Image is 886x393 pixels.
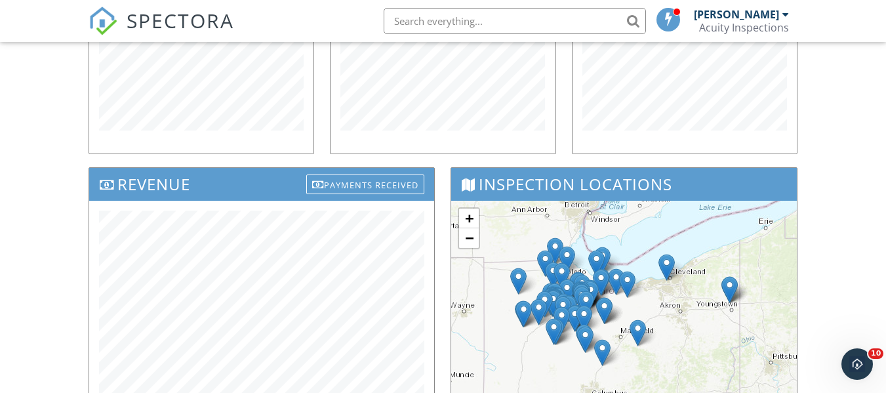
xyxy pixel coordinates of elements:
[459,228,479,248] a: Zoom out
[306,175,424,194] div: Payments Received
[306,171,424,193] a: Payments Received
[459,209,479,228] a: Zoom in
[127,7,234,34] span: SPECTORA
[384,8,646,34] input: Search everything...
[89,7,117,35] img: The Best Home Inspection Software - Spectora
[451,168,796,200] h3: Inspection Locations
[699,21,789,34] div: Acuity Inspections
[694,8,779,21] div: [PERSON_NAME]
[841,348,873,380] iframe: Intercom live chat
[89,18,234,45] a: SPECTORA
[868,348,883,359] span: 10
[89,168,434,200] h3: Revenue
